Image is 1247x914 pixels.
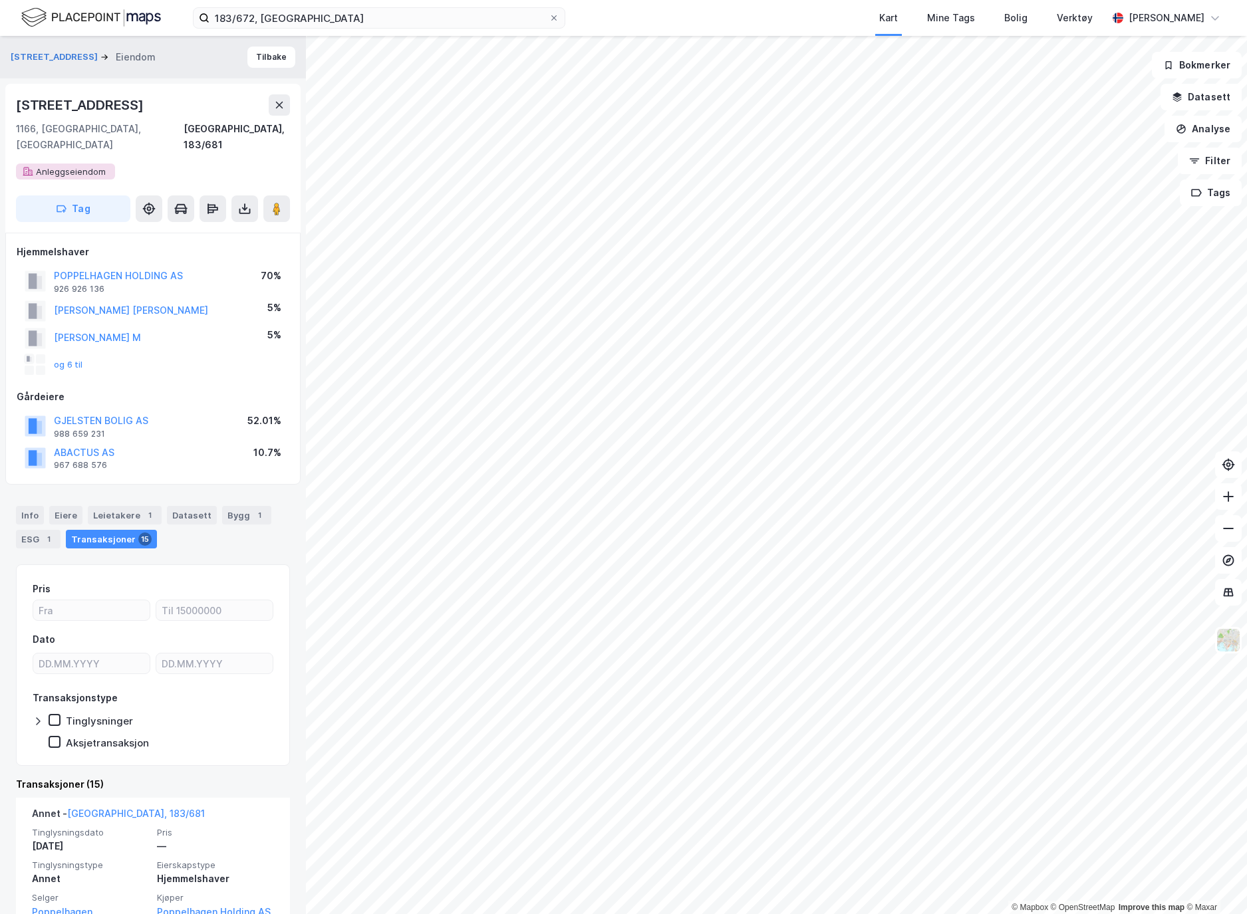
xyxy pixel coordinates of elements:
[1004,10,1028,26] div: Bolig
[17,389,289,405] div: Gårdeiere
[67,808,205,819] a: [GEOGRAPHIC_DATA], 183/681
[33,690,118,706] div: Transaksjonstype
[16,195,130,222] button: Tag
[1161,84,1242,110] button: Datasett
[157,827,274,838] span: Pris
[33,581,51,597] div: Pris
[1012,903,1048,912] a: Mapbox
[157,859,274,871] span: Eierskapstype
[167,506,217,524] div: Datasett
[11,51,100,64] button: [STREET_ADDRESS]
[66,715,133,727] div: Tinglysninger
[156,653,273,673] input: DD.MM.YYYY
[16,94,146,116] div: [STREET_ADDRESS]
[33,631,55,647] div: Dato
[157,838,274,854] div: —
[927,10,975,26] div: Mine Tags
[32,892,149,903] span: Selger
[253,509,266,522] div: 1
[1152,52,1242,78] button: Bokmerker
[253,445,281,461] div: 10.7%
[184,121,290,153] div: [GEOGRAPHIC_DATA], 183/681
[157,892,274,903] span: Kjøper
[21,6,161,29] img: logo.f888ab2527a4732fd821a326f86c7f29.svg
[54,429,105,439] div: 988 659 231
[66,737,149,749] div: Aksjetransaksjon
[143,509,156,522] div: 1
[16,530,61,548] div: ESG
[32,871,149,887] div: Annet
[1129,10,1204,26] div: [PERSON_NAME]
[54,460,107,471] div: 967 688 576
[156,600,273,620] input: Til 15000000
[49,506,82,524] div: Eiere
[1057,10,1093,26] div: Verktøy
[247,413,281,429] div: 52.01%
[32,827,149,838] span: Tinglysningsdato
[1180,850,1247,914] iframe: Chat Widget
[157,871,274,887] div: Hjemmelshaver
[16,121,184,153] div: 1166, [GEOGRAPHIC_DATA], [GEOGRAPHIC_DATA]
[879,10,898,26] div: Kart
[1178,148,1242,174] button: Filter
[16,776,290,792] div: Transaksjoner (15)
[54,284,104,294] div: 926 926 136
[209,8,549,28] input: Søk på adresse, matrikkel, gårdeiere, leietakere eller personer
[33,653,150,673] input: DD.MM.YYYY
[17,244,289,260] div: Hjemmelshaver
[88,506,162,524] div: Leietakere
[1119,903,1184,912] a: Improve this map
[42,532,55,546] div: 1
[66,530,157,548] div: Transaksjoner
[32,859,149,871] span: Tinglysningstype
[1180,179,1242,206] button: Tags
[32,838,149,854] div: [DATE]
[116,49,156,65] div: Eiendom
[1165,116,1242,142] button: Analyse
[16,506,44,524] div: Info
[267,327,281,343] div: 5%
[267,300,281,316] div: 5%
[33,600,150,620] input: Fra
[247,47,295,68] button: Tilbake
[1216,628,1241,653] img: Z
[222,506,271,524] div: Bygg
[138,532,152,546] div: 15
[261,268,281,284] div: 70%
[32,806,205,827] div: Annet -
[1051,903,1115,912] a: OpenStreetMap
